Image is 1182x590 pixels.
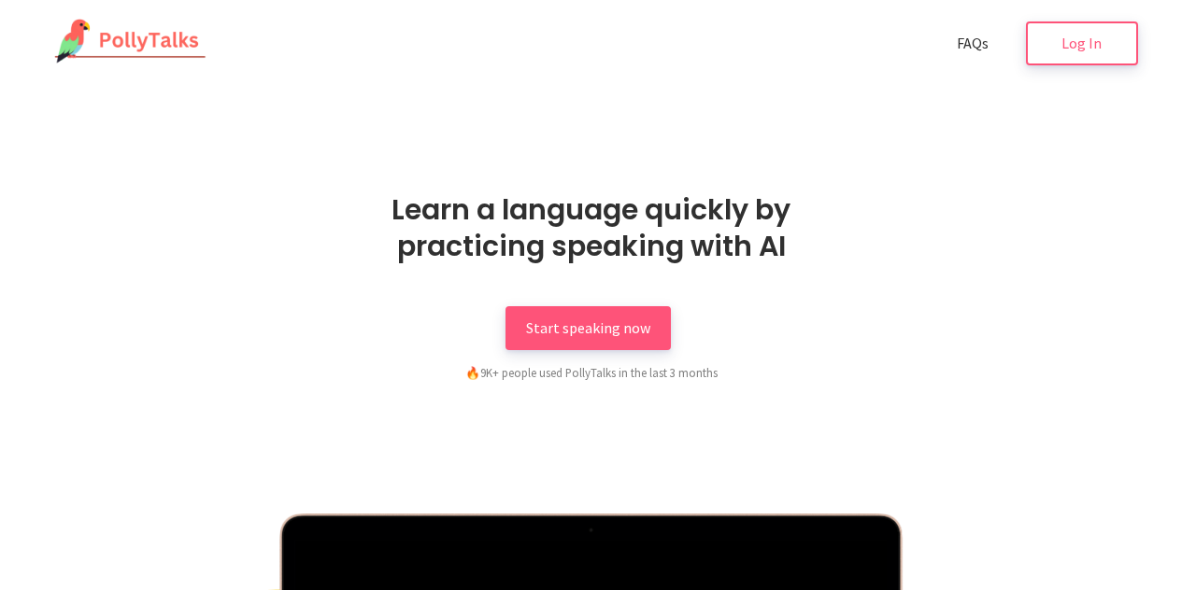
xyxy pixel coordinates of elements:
img: PollyTalks Logo [45,19,207,65]
a: FAQs [936,21,1009,65]
span: Log In [1061,34,1102,52]
a: Start speaking now [506,306,671,350]
span: fire [465,365,480,380]
a: Log In [1026,21,1138,65]
div: 9K+ people used PollyTalks in the last 3 months [367,363,816,382]
h1: Learn a language quickly by practicing speaking with AI [335,191,848,264]
span: Start speaking now [526,318,650,337]
span: FAQs [957,34,989,52]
